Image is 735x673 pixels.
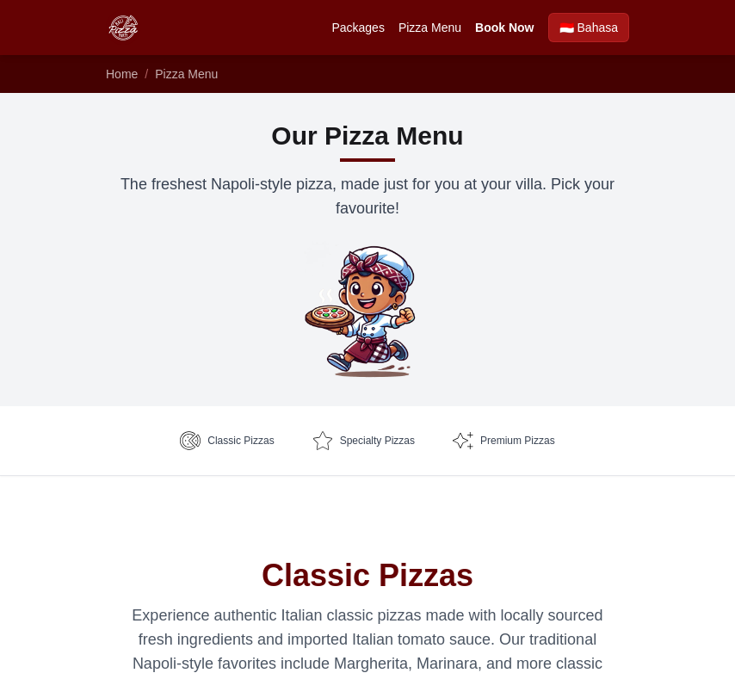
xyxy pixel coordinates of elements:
a: Specialty Pizzas [299,420,429,461]
a: Premium Pizzas [439,420,569,461]
a: Classic Pizzas [166,420,287,461]
img: Bli Made holding a pizza [299,241,436,379]
a: Home [106,67,138,81]
span: Classic Pizzas [207,434,274,448]
h2: Classic Pizzas [120,559,615,593]
li: / [145,65,148,83]
span: Specialty Pizzas [340,434,415,448]
p: The freshest Napoli-style pizza, made just for you at your villa. Pick your favourite! [92,172,643,220]
a: Pizza Menu [398,19,461,36]
img: Premium Pizzas [453,430,473,451]
img: Specialty Pizzas [312,430,333,451]
img: Bali Pizza Party Logo [106,10,140,45]
a: Beralih ke Bahasa Indonesia [548,13,629,42]
span: Bahasa [577,19,618,36]
img: Classic Pizzas [180,430,201,451]
h1: Our Pizza Menu [271,120,463,151]
span: Premium Pizzas [480,434,555,448]
a: Pizza Menu [155,67,218,81]
a: Packages [331,19,384,36]
a: Book Now [475,19,534,36]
